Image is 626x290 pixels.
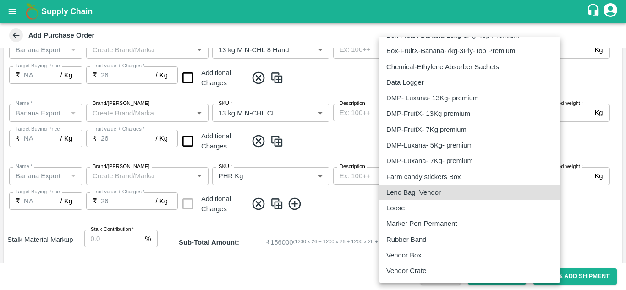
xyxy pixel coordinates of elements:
p: Loose [386,203,405,213]
p: Marker Pen-Permanent [386,219,457,229]
p: DMP-FruitX- 13Kg premium [386,109,470,119]
p: DMP- Luxana- 13Kg- premium [386,93,478,103]
p: Chemical-Ethylene Absorber Sachets [386,62,499,72]
p: Vendor Box [386,250,422,260]
p: Leno Bag_Vendor [386,187,441,197]
p: Box-FruitX-Banana-7kg-3Ply-Top Premium [386,46,515,56]
p: Rubber Band [386,235,426,245]
p: Data Logger [386,77,424,88]
p: Vendor Crate [386,266,426,276]
p: Farm candy stickers Box [386,172,461,182]
p: DMP-Luxana- 7Kg- premium [386,156,473,166]
p: DMP-FruitX- 7Kg premium [386,125,467,135]
p: DMP-Luxana- 5Kg- premium [386,140,473,150]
